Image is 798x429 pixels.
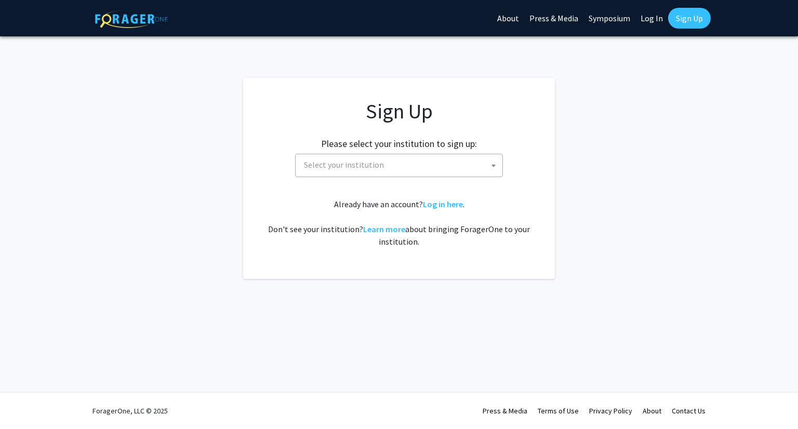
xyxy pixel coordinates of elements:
[264,198,534,248] div: Already have an account? . Don't see your institution? about bringing ForagerOne to your institut...
[95,10,168,28] img: ForagerOne Logo
[668,8,711,29] a: Sign Up
[304,159,384,170] span: Select your institution
[643,406,661,415] a: About
[264,99,534,124] h1: Sign Up
[483,406,527,415] a: Press & Media
[363,224,405,234] a: Learn more about bringing ForagerOne to your institution
[672,406,706,415] a: Contact Us
[423,199,463,209] a: Log in here
[321,138,477,150] h2: Please select your institution to sign up:
[300,154,502,176] span: Select your institution
[92,393,168,429] div: ForagerOne, LLC © 2025
[538,406,579,415] a: Terms of Use
[589,406,632,415] a: Privacy Policy
[295,154,503,177] span: Select your institution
